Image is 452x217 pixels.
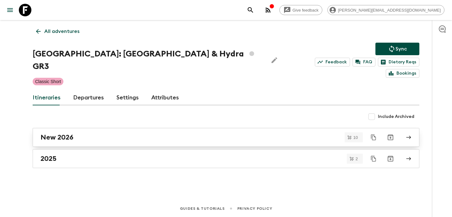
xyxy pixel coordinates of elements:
span: 10 [350,135,362,140]
a: Attributes [151,90,179,105]
a: Give feedback [279,5,322,15]
a: Settings [116,90,139,105]
div: [PERSON_NAME][EMAIL_ADDRESS][DOMAIN_NAME] [327,5,444,15]
span: Include Archived [378,114,414,120]
p: Classic Short [35,78,61,85]
h1: [GEOGRAPHIC_DATA]: [GEOGRAPHIC_DATA] & Hydra GR3 [33,48,263,73]
button: Edit Adventure Title [268,48,281,73]
button: Duplicate [368,153,379,164]
button: Duplicate [368,132,379,143]
span: Give feedback [289,8,322,13]
span: [PERSON_NAME][EMAIL_ADDRESS][DOMAIN_NAME] [335,8,444,13]
a: Departures [73,90,104,105]
p: All adventures [44,28,79,35]
a: All adventures [33,25,83,38]
h2: 2025 [40,155,56,163]
a: Guides & Tutorials [180,205,225,212]
button: search adventures [244,4,257,16]
button: Archive [384,152,397,165]
a: Feedback [315,58,350,66]
a: Dietary Reqs [378,58,419,66]
p: Sync [395,45,407,53]
a: Bookings [386,69,419,78]
a: FAQ [352,58,375,66]
button: menu [4,4,16,16]
span: 2 [352,157,362,161]
a: New 2026 [33,128,419,147]
a: 2025 [33,149,419,168]
button: Archive [384,131,397,144]
a: Privacy Policy [237,205,272,212]
h2: New 2026 [40,133,73,141]
button: Sync adventure departures to the booking engine [375,43,419,55]
a: Itineraries [33,90,61,105]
